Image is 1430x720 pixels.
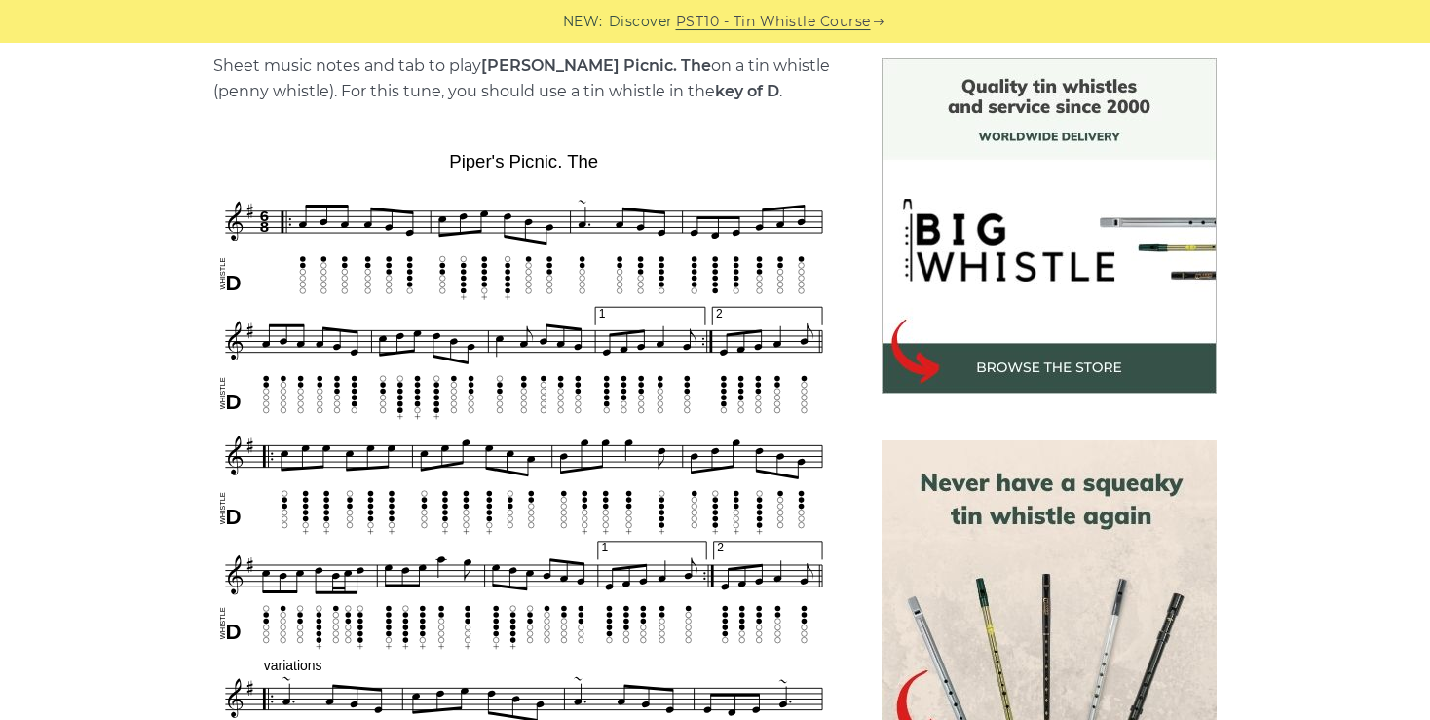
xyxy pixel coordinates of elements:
[715,82,779,100] strong: key of D
[481,57,711,75] strong: [PERSON_NAME] Picnic. The
[213,54,835,104] p: Sheet music notes and tab to play on a tin whistle (penny whistle). For this tune, you should use...
[676,11,871,33] a: PST10 - Tin Whistle Course
[609,11,673,33] span: Discover
[882,58,1217,394] img: BigWhistle Tin Whistle Store
[563,11,603,33] span: NEW:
